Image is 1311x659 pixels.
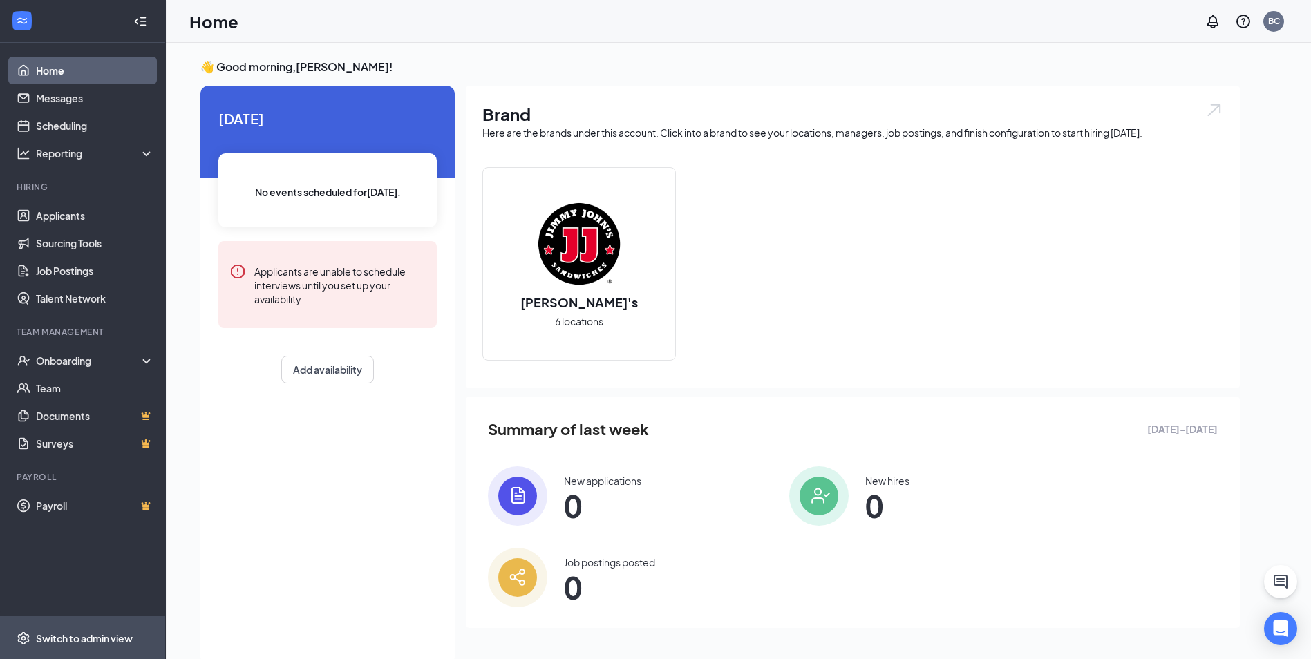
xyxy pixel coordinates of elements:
[189,10,238,33] h1: Home
[36,112,154,140] a: Scheduling
[564,493,641,518] span: 0
[1272,573,1289,590] svg: ChatActive
[36,57,154,84] a: Home
[36,402,154,430] a: DocumentsCrown
[229,263,246,280] svg: Error
[133,15,147,28] svg: Collapse
[36,202,154,229] a: Applicants
[36,285,154,312] a: Talent Network
[1264,612,1297,645] div: Open Intercom Messenger
[488,466,547,526] img: icon
[865,474,909,488] div: New hires
[17,471,151,483] div: Payroll
[36,257,154,285] a: Job Postings
[17,181,151,193] div: Hiring
[281,356,374,383] button: Add availability
[488,417,649,441] span: Summary of last week
[255,184,401,200] span: No events scheduled for [DATE] .
[36,631,133,645] div: Switch to admin view
[17,326,151,338] div: Team Management
[1264,565,1297,598] button: ChatActive
[555,314,603,329] span: 6 locations
[1147,421,1218,437] span: [DATE] - [DATE]
[15,14,29,28] svg: WorkstreamLogo
[17,146,30,160] svg: Analysis
[1205,13,1221,30] svg: Notifications
[535,200,623,288] img: Jimmy John's
[254,263,426,306] div: Applicants are unable to schedule interviews until you set up your availability.
[36,492,154,519] a: PayrollCrown
[507,294,652,311] h2: [PERSON_NAME]'s
[200,59,1240,75] h3: 👋 Good morning, [PERSON_NAME] !
[36,374,154,402] a: Team
[789,466,849,526] img: icon
[218,108,437,129] span: [DATE]
[1235,13,1252,30] svg: QuestionInfo
[488,548,547,607] img: icon
[482,102,1223,126] h1: Brand
[17,354,30,367] svg: UserCheck
[564,575,655,600] span: 0
[865,493,909,518] span: 0
[36,354,142,367] div: Onboarding
[1268,15,1280,27] div: BC
[36,146,155,160] div: Reporting
[36,229,154,257] a: Sourcing Tools
[17,631,30,645] svg: Settings
[36,430,154,457] a: SurveysCrown
[482,126,1223,140] div: Here are the brands under this account. Click into a brand to see your locations, managers, job p...
[564,474,641,488] div: New applications
[36,84,154,112] a: Messages
[1205,102,1223,118] img: open.6027fd2a22e1237b5b06.svg
[564,555,655,569] div: Job postings posted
